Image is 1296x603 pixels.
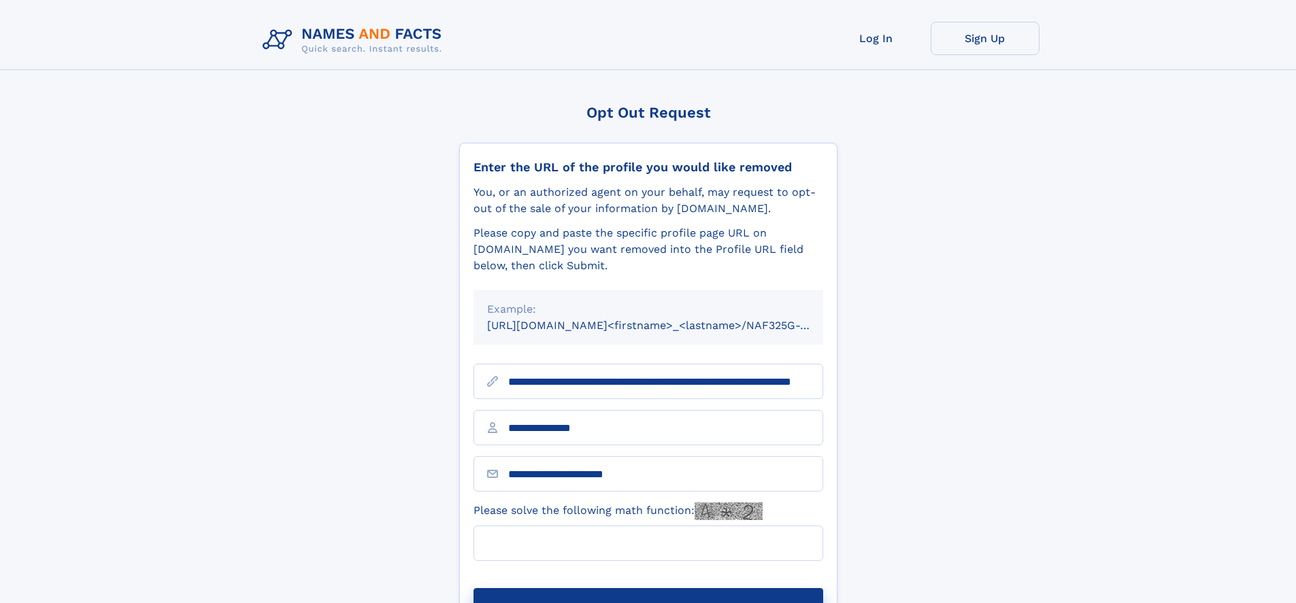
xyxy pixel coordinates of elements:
div: Please copy and paste the specific profile page URL on [DOMAIN_NAME] you want removed into the Pr... [473,225,823,274]
div: You, or an authorized agent on your behalf, may request to opt-out of the sale of your informatio... [473,184,823,217]
a: Sign Up [931,22,1040,55]
div: Example: [487,301,810,317]
small: [URL][DOMAIN_NAME]<firstname>_<lastname>/NAF325G-xxxxxxxx [487,319,849,332]
img: Logo Names and Facts [257,22,453,58]
a: Log In [822,22,931,55]
div: Opt Out Request [459,104,837,121]
label: Please solve the following math function: [473,502,763,520]
div: Enter the URL of the profile you would like removed [473,160,823,175]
